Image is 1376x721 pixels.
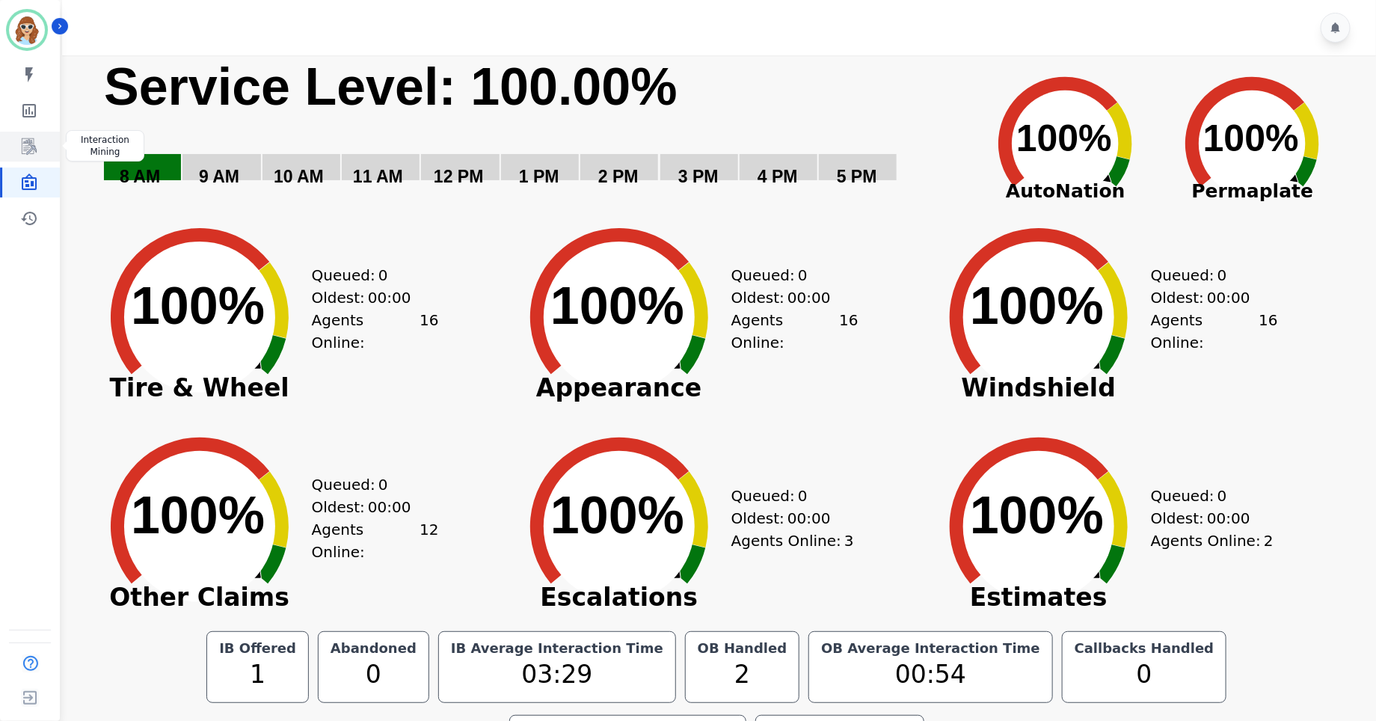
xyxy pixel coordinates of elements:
div: 1 [216,656,299,693]
div: Agents Online: [731,530,859,552]
span: 0 [798,485,808,507]
div: IB Average Interaction Time [448,641,666,656]
span: Other Claims [87,590,312,605]
span: 16 [420,309,438,354]
text: 100% [1016,117,1112,159]
div: Oldest: [1151,286,1263,309]
span: 0 [378,473,388,496]
svg: Service Level: 0% [102,55,963,209]
text: 5 PM [837,167,877,186]
span: 0 [378,264,388,286]
text: 100% [131,277,265,335]
span: 00:00 [787,507,831,530]
div: Queued: [731,264,844,286]
text: 11 AM [353,167,403,186]
div: Callbacks Handled [1072,641,1217,656]
div: Oldest: [1151,507,1263,530]
span: 0 [1217,264,1227,286]
span: 16 [1259,309,1277,354]
div: 03:29 [448,656,666,693]
span: 0 [798,264,808,286]
text: 100% [970,277,1104,335]
div: Oldest: [731,507,844,530]
text: 4 PM [758,167,798,186]
span: AutoNation [972,177,1159,206]
div: Queued: [1151,264,1263,286]
div: 00:54 [818,656,1043,693]
div: Queued: [312,264,424,286]
span: 00:00 [787,286,831,309]
div: OB Average Interaction Time [818,641,1043,656]
text: 12 PM [434,167,483,186]
span: 00:00 [368,286,411,309]
div: Agents Online: [1151,530,1278,552]
span: 0 [1217,485,1227,507]
text: 100% [970,486,1104,544]
div: Queued: [731,485,844,507]
text: 3 PM [678,167,719,186]
span: Escalations [507,590,731,605]
div: Oldest: [731,286,844,309]
text: 10 AM [274,167,324,186]
div: Agents Online: [731,309,859,354]
text: Service Level: 100.00% [104,58,678,116]
span: 16 [839,309,858,354]
span: Estimates [927,590,1151,605]
div: 2 [695,656,790,693]
div: Abandoned [328,641,420,656]
span: 00:00 [1207,286,1250,309]
span: 2 [1264,530,1274,552]
span: 00:00 [368,496,411,518]
text: 8 AM [120,167,160,186]
span: Permaplate [1159,177,1346,206]
div: IB Offered [216,641,299,656]
div: Oldest: [312,496,424,518]
text: 100% [550,486,684,544]
div: Queued: [312,473,424,496]
div: 0 [328,656,420,693]
span: 00:00 [1207,507,1250,530]
div: Agents Online: [1151,309,1278,354]
span: 3 [844,530,854,552]
text: 100% [131,486,265,544]
text: 1 PM [519,167,559,186]
div: 0 [1072,656,1217,693]
div: Agents Online: [312,309,439,354]
span: Tire & Wheel [87,381,312,396]
text: 9 AM [199,167,239,186]
text: 100% [550,277,684,335]
img: Bordered avatar [9,12,45,48]
text: 100% [1203,117,1299,159]
span: 12 [420,518,438,563]
div: Queued: [1151,485,1263,507]
div: OB Handled [695,641,790,656]
span: Appearance [507,381,731,396]
span: Windshield [927,381,1151,396]
div: Oldest: [312,286,424,309]
text: 2 PM [598,167,639,186]
div: Agents Online: [312,518,439,563]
